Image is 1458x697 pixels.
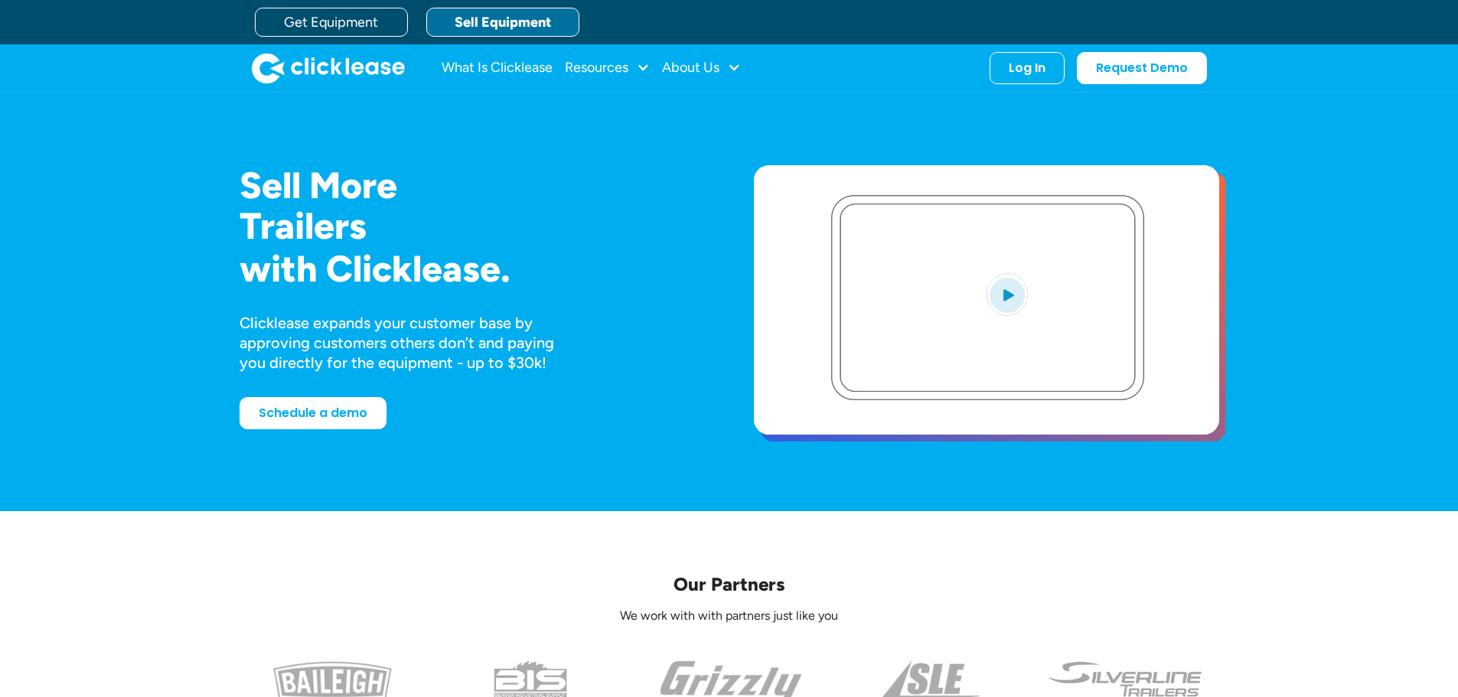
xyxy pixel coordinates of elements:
[426,8,579,37] a: Sell Equipment
[255,8,408,37] a: Get Equipment
[442,53,553,83] a: What Is Clicklease
[240,165,705,206] h1: Sell More
[1077,52,1207,84] a: Request Demo
[240,397,387,429] a: Schedule a demo
[1009,60,1045,76] div: Log In
[240,313,582,373] div: Clicklease expands your customer base by approving customers others don’t and paying you directly...
[240,608,1219,624] p: We work with with partners just like you
[252,53,405,83] img: Clicklease logo
[240,572,1219,596] p: Our Partners
[240,206,705,246] h1: Trailers
[987,273,1028,316] img: Blue play button logo on a light blue circular background
[240,249,705,289] h1: with Clicklease.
